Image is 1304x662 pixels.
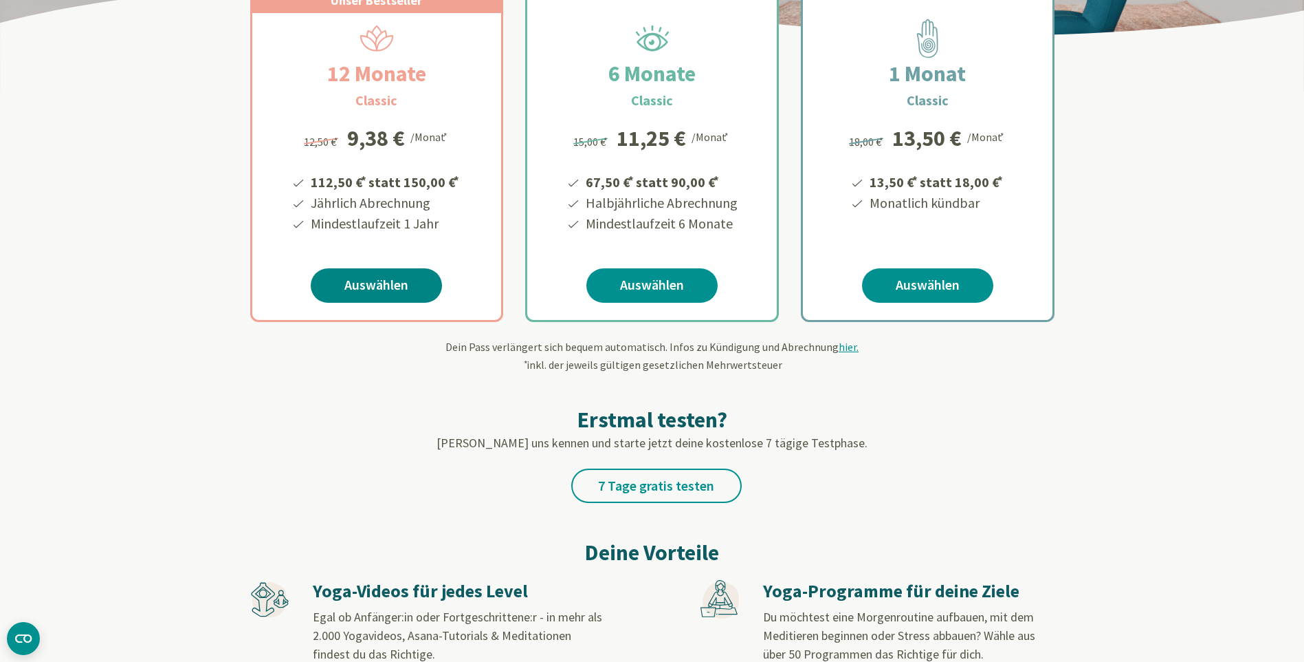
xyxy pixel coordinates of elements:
[313,609,602,662] span: Egal ob Anfänger:in oder Fortgeschrittene:r - in mehr als 2.000 Yogavideos, Asana-Tutorials & Med...
[522,358,782,372] span: inkl. der jeweils gültigen gesetzlichen Mehrwertsteuer
[250,406,1054,434] h2: Erstmal testen?
[862,268,993,303] a: Auswählen
[355,90,397,111] h3: Classic
[250,434,1054,452] p: [PERSON_NAME] uns kennen und starte jetzt deine kostenlose 7 tägige Testphase.
[571,469,742,503] a: 7 Tage gratis testen
[410,127,450,145] div: /Monat
[631,90,673,111] h3: Classic
[839,340,859,354] span: hier.
[868,193,1005,213] li: Monatlich kündbar
[584,169,738,193] li: 67,50 € statt 90,00 €
[692,127,731,145] div: /Monat
[294,57,459,90] h2: 12 Monate
[573,135,610,149] span: 15,00 €
[250,339,1054,373] div: Dein Pass verlängert sich bequem automatisch. Infos zu Kündigung und Abrechnung
[849,135,885,149] span: 18,00 €
[313,580,603,603] h3: Yoga-Videos für jedes Level
[311,268,442,303] a: Auswählen
[868,169,1005,193] li: 13,50 € statt 18,00 €
[907,90,949,111] h3: Classic
[856,57,999,90] h2: 1 Monat
[575,57,729,90] h2: 6 Monate
[584,213,738,234] li: Mindestlaufzeit 6 Monate
[347,127,405,149] div: 9,38 €
[304,135,340,149] span: 12,50 €
[763,580,1053,603] h3: Yoga-Programme für deine Ziele
[7,622,40,655] button: CMP-Widget öffnen
[309,169,461,193] li: 112,50 € statt 150,00 €
[250,536,1054,569] h2: Deine Vorteile
[892,127,962,149] div: 13,50 €
[967,127,1006,145] div: /Monat
[309,213,461,234] li: Mindestlaufzeit 1 Jahr
[309,193,461,213] li: Jährlich Abrechnung
[586,268,718,303] a: Auswählen
[584,193,738,213] li: Halbjährliche Abrechnung
[617,127,686,149] div: 11,25 €
[763,609,1035,662] span: Du möchtest eine Morgenroutine aufbauen, mit dem Meditieren beginnen oder Stress abbauen? Wähle a...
